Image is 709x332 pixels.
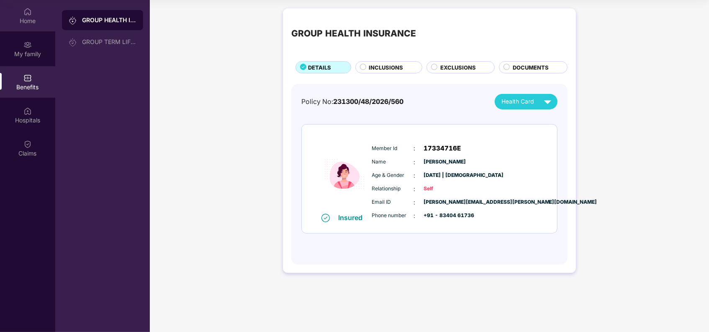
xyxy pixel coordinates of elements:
div: GROUP HEALTH INSURANCE [82,16,136,24]
span: DETAILS [308,63,331,72]
div: GROUP HEALTH INSURANCE [291,27,416,41]
span: Self [424,185,465,193]
span: EXCLUSIONS [440,63,476,72]
span: 231300/48/2026/560 [333,98,403,106]
span: : [414,171,415,180]
button: Health Card [495,94,557,109]
span: : [414,158,415,167]
span: Member Id [372,145,414,153]
div: Policy No: [301,96,403,107]
img: svg+xml;base64,PHN2ZyB3aWR0aD0iMjAiIGhlaWdodD0iMjAiIHZpZXdCb3g9IjAgMCAyMCAyMCIgZmlsbD0ibm9uZSIgeG... [23,41,32,49]
span: Email ID [372,198,414,206]
img: svg+xml;base64,PHN2ZyBpZD0iSG9zcGl0YWxzIiB4bWxucz0iaHR0cDovL3d3dy53My5vcmcvMjAwMC9zdmciIHdpZHRoPS... [23,107,32,115]
img: svg+xml;base64,PHN2ZyBpZD0iSG9tZSIgeG1sbnM9Imh0dHA6Ly93d3cudzMub3JnLzIwMDAvc3ZnIiB3aWR0aD0iMjAiIG... [23,8,32,16]
span: Health Card [501,97,534,106]
span: [PERSON_NAME] [424,158,465,166]
div: GROUP TERM LIFE INSURANCE [82,39,136,45]
img: svg+xml;base64,PHN2ZyB4bWxucz0iaHR0cDovL3d3dy53My5vcmcvMjAwMC9zdmciIHdpZHRoPSIxNiIgaGVpZ2h0PSIxNi... [321,214,330,222]
span: : [414,198,415,207]
div: Insured [338,213,367,222]
span: 17334716E [424,143,461,153]
span: Name [372,158,414,166]
span: : [414,211,415,220]
img: svg+xml;base64,PHN2ZyB3aWR0aD0iMjAiIGhlaWdodD0iMjAiIHZpZXdCb3g9IjAgMCAyMCAyMCIgZmlsbD0ibm9uZSIgeG... [69,38,77,47]
img: icon [319,135,370,213]
span: +91 - 83404 61736 [424,212,465,220]
span: : [414,184,415,194]
span: Age & Gender [372,171,414,179]
span: [PERSON_NAME][EMAIL_ADDRESS][PERSON_NAME][DOMAIN_NAME] [424,198,465,206]
span: INCLUSIONS [369,63,403,72]
img: svg+xml;base64,PHN2ZyBpZD0iQmVuZWZpdHMiIHhtbG5zPSJodHRwOi8vd3d3LnczLm9yZy8yMDAwL3N2ZyIgd2lkdGg9Ij... [23,74,32,82]
span: Relationship [372,185,414,193]
span: Phone number [372,212,414,220]
span: [DATE] | [DEMOGRAPHIC_DATA] [424,171,465,179]
span: DOCUMENTS [513,63,549,72]
img: svg+xml;base64,PHN2ZyBpZD0iQ2xhaW0iIHhtbG5zPSJodHRwOi8vd3d3LnczLm9yZy8yMDAwL3N2ZyIgd2lkdGg9IjIwIi... [23,140,32,148]
img: svg+xml;base64,PHN2ZyB3aWR0aD0iMjAiIGhlaWdodD0iMjAiIHZpZXdCb3g9IjAgMCAyMCAyMCIgZmlsbD0ibm9uZSIgeG... [69,16,77,25]
img: svg+xml;base64,PHN2ZyB4bWxucz0iaHR0cDovL3d3dy53My5vcmcvMjAwMC9zdmciIHZpZXdCb3g9IjAgMCAyNCAyNCIgd2... [540,94,555,109]
span: : [414,144,415,153]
